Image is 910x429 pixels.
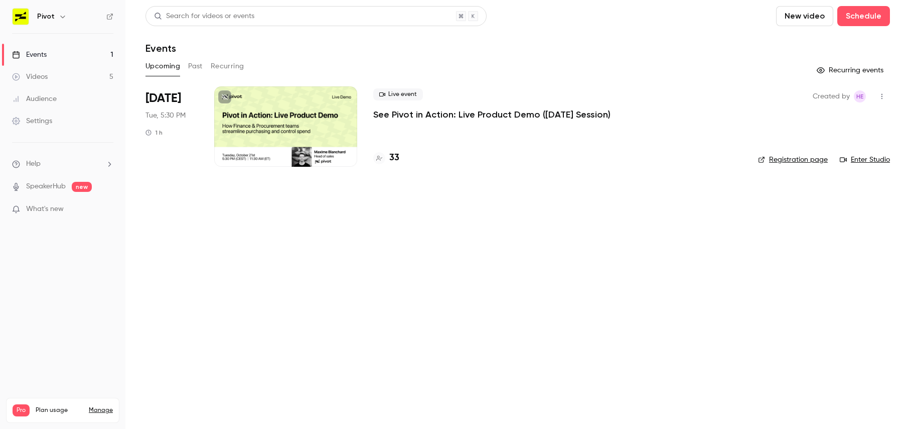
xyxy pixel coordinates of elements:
[840,155,890,165] a: Enter Studio
[26,181,66,192] a: SpeakerHub
[12,72,48,82] div: Videos
[856,90,863,102] span: HE
[211,58,244,74] button: Recurring
[154,11,254,22] div: Search for videos or events
[26,204,64,214] span: What's new
[12,50,47,60] div: Events
[13,404,30,416] span: Pro
[72,182,92,192] span: new
[389,151,399,165] h4: 33
[12,94,57,104] div: Audience
[373,151,399,165] a: 33
[145,129,163,137] div: 1 h
[145,86,198,167] div: Oct 21 Tue, 5:30 PM (Europe/Paris)
[188,58,203,74] button: Past
[145,42,176,54] h1: Events
[776,6,833,26] button: New video
[145,111,186,121] span: Tue, 5:30 PM
[26,159,41,169] span: Help
[37,12,55,22] h6: Pivot
[12,159,113,169] li: help-dropdown-opener
[373,109,611,121] a: See Pivot in Action: Live Product Demo ([DATE] Session)
[837,6,890,26] button: Schedule
[89,406,113,414] a: Manage
[36,406,83,414] span: Plan usage
[12,116,52,126] div: Settings
[145,58,180,74] button: Upcoming
[813,90,850,102] span: Created by
[812,62,890,78] button: Recurring events
[13,9,29,25] img: Pivot
[854,90,866,102] span: Hamza El Mansouri
[758,155,828,165] a: Registration page
[145,90,181,106] span: [DATE]
[373,88,423,100] span: Live event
